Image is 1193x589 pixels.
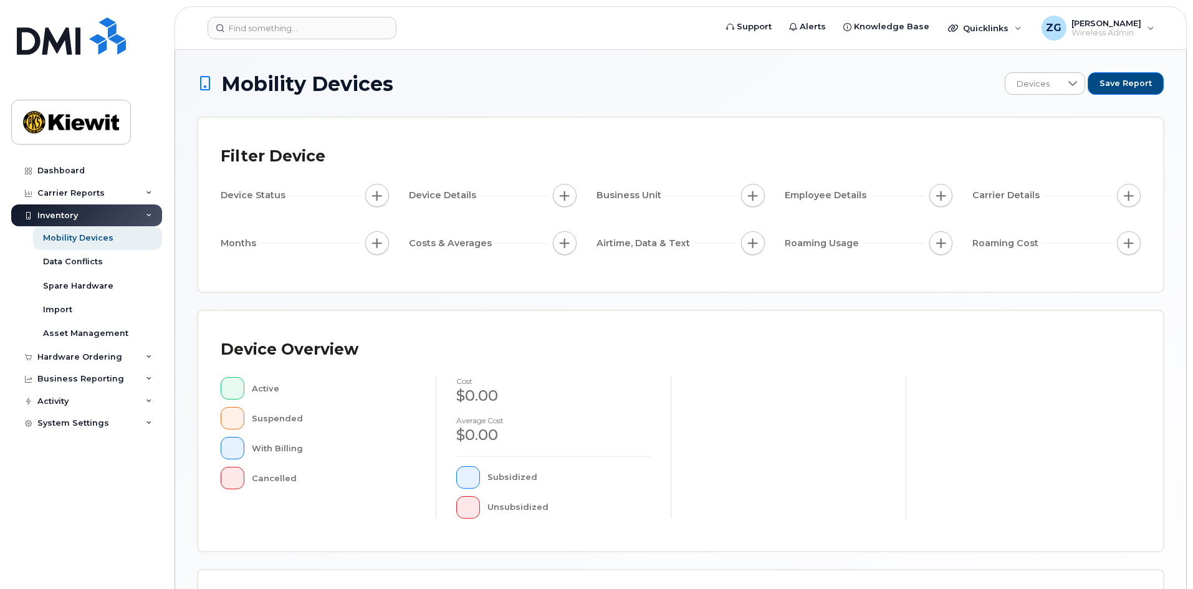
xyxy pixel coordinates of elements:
[221,189,289,202] span: Device Status
[252,377,416,400] div: Active
[456,424,651,446] div: $0.00
[1088,72,1164,95] button: Save Report
[487,496,651,519] div: Unsubsidized
[785,189,870,202] span: Employee Details
[785,237,863,250] span: Roaming Usage
[409,237,496,250] span: Costs & Averages
[596,189,665,202] span: Business Unit
[252,467,416,489] div: Cancelled
[409,189,480,202] span: Device Details
[972,189,1043,202] span: Carrier Details
[456,377,651,385] h4: cost
[1005,73,1061,95] span: Devices
[252,437,416,459] div: With Billing
[596,237,694,250] span: Airtime, Data & Text
[972,237,1042,250] span: Roaming Cost
[221,140,325,173] div: Filter Device
[456,385,651,406] div: $0.00
[221,73,393,95] span: Mobility Devices
[1100,78,1152,89] span: Save Report
[487,466,651,489] div: Subsidized
[252,407,416,429] div: Suspended
[221,237,260,250] span: Months
[456,416,651,424] h4: Average cost
[221,333,358,366] div: Device Overview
